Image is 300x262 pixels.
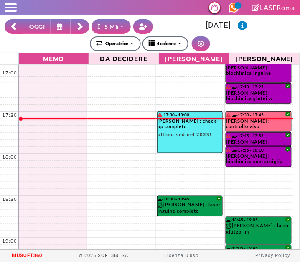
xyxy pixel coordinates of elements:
div: [PERSON_NAME] : biochimica glutei w [226,90,291,103]
div: 17:10 - 17:25 [226,84,291,90]
div: [PERSON_NAME] : biochimica sopracciglia [226,153,291,167]
a: LASERoma [252,3,295,11]
img: PERCORSO [158,203,164,208]
div: 18:30 - 18:45 [158,197,222,202]
span: Da Decidere [91,54,157,63]
div: 17:00 [0,70,19,76]
i: Il cliente ha degli insoluti [158,113,163,117]
div: 19:00 [0,239,19,244]
a: Licenza D'uso [164,253,198,259]
span: [PERSON_NAME] [161,54,227,63]
div: [PERSON_NAME] : laser inguine completo [158,202,222,216]
div: 5 Minuti [97,22,128,31]
div: 17:30 [0,112,19,118]
div: [PERSON_NAME] : biochimica inguine [226,65,291,78]
button: OGGI [23,19,51,34]
div: [PERSON_NAME] : laser gluteo -m [226,223,291,237]
button: Crea nuovo contatto rapido [133,19,153,34]
img: PERCORSO [226,223,232,229]
div: [PERSON_NAME] : controllo viso [226,118,291,131]
h3: [DATE] [158,21,295,30]
div: 17:30 - 17:45 [226,112,291,118]
div: 17:45 - 17:55 [226,133,291,139]
div: 17:55 - 18:10 [226,147,291,153]
div: 17:30 - 18:00 [158,112,222,118]
div: [PERSON_NAME] : biochimica baffetto [226,139,291,146]
span: Memo [21,54,86,63]
span: [PERSON_NAME] [231,54,297,63]
span: ultima sed nel 2023! [158,129,222,137]
a: Privacy Policy [256,253,290,259]
i: Il cliente ha degli insoluti [226,85,231,89]
div: [PERSON_NAME] : check-up completo [158,118,222,137]
i: Il cliente ha degli insoluti [226,113,231,117]
div: 18:00 [0,154,19,160]
i: Il cliente ha degli insoluti [226,134,231,138]
i: Clicca per andare alla pagina di firma [252,4,260,11]
div: 19:05 - 19:45 [226,246,291,251]
i: Il cliente ha degli insoluti [226,148,231,152]
div: 18:30 [0,196,19,202]
div: 18:45 - 19:05 [226,218,291,223]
